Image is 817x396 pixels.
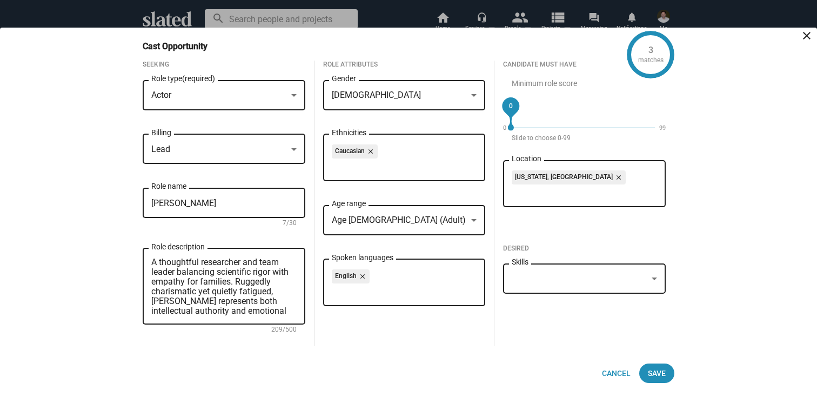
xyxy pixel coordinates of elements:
[593,364,639,383] button: Cancel
[602,364,631,383] span: Cancel
[332,144,378,159] mat-chip: Caucasian
[357,272,366,281] mat-icon: close
[503,78,666,89] div: Minimum role score
[503,61,666,69] div: Candidate Must Have
[271,326,297,334] mat-hint: 209/500
[143,61,305,69] div: Seeking
[512,170,626,184] mat-chip: [US_STATE], [GEOGRAPHIC_DATA]
[648,44,653,56] div: 3
[800,29,813,42] mat-icon: close
[283,219,297,228] mat-hint: 7/30
[143,41,223,52] h3: Cast Opportunity
[332,90,421,100] span: [DEMOGRAPHIC_DATA]
[638,56,664,65] div: matches
[503,124,506,141] span: 0
[151,90,171,100] span: Actor
[659,124,666,141] span: 99
[365,147,374,156] mat-icon: close
[507,101,515,111] span: 0
[648,364,666,383] span: Save
[332,269,370,283] mat-chip: English
[639,364,674,383] button: Save
[332,215,466,225] span: Age [DEMOGRAPHIC_DATA] (Adult)
[613,173,622,182] mat-icon: close
[323,61,486,69] div: Role Attributes
[503,245,666,253] div: Desired
[151,144,170,154] span: Lead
